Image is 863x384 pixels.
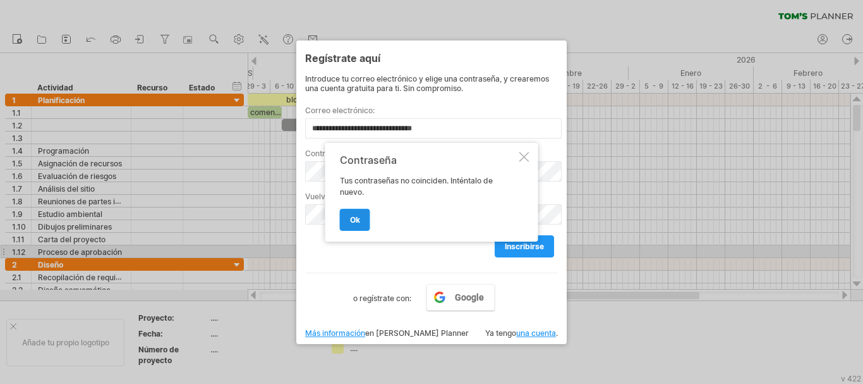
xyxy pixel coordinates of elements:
[556,328,558,338] font: .
[305,192,418,201] font: Vuelva a escribir la contraseña:
[365,328,469,338] font: en [PERSON_NAME] Planner
[455,292,484,302] font: Google
[305,74,549,93] font: Introduce tu correo electrónico y elige una contraseña, y crearemos una cuenta gratuita para ti. ...
[305,106,375,115] font: Correo electrónico:
[305,328,365,338] a: Más información
[505,242,544,251] font: inscribirse
[516,328,556,338] a: una cuenta
[305,52,380,65] font: Regístrate aquí
[340,176,493,197] font: Tus contraseñas no coinciden. Inténtalo de nuevo.
[340,209,370,231] a: OK
[485,328,516,338] font: Ya tengo
[305,149,349,158] font: Contraseña:
[495,235,554,257] a: inscribirse
[350,215,360,225] font: OK
[353,294,411,303] font: o regístrate con:
[340,154,397,166] font: Contraseña
[426,284,495,311] a: Google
